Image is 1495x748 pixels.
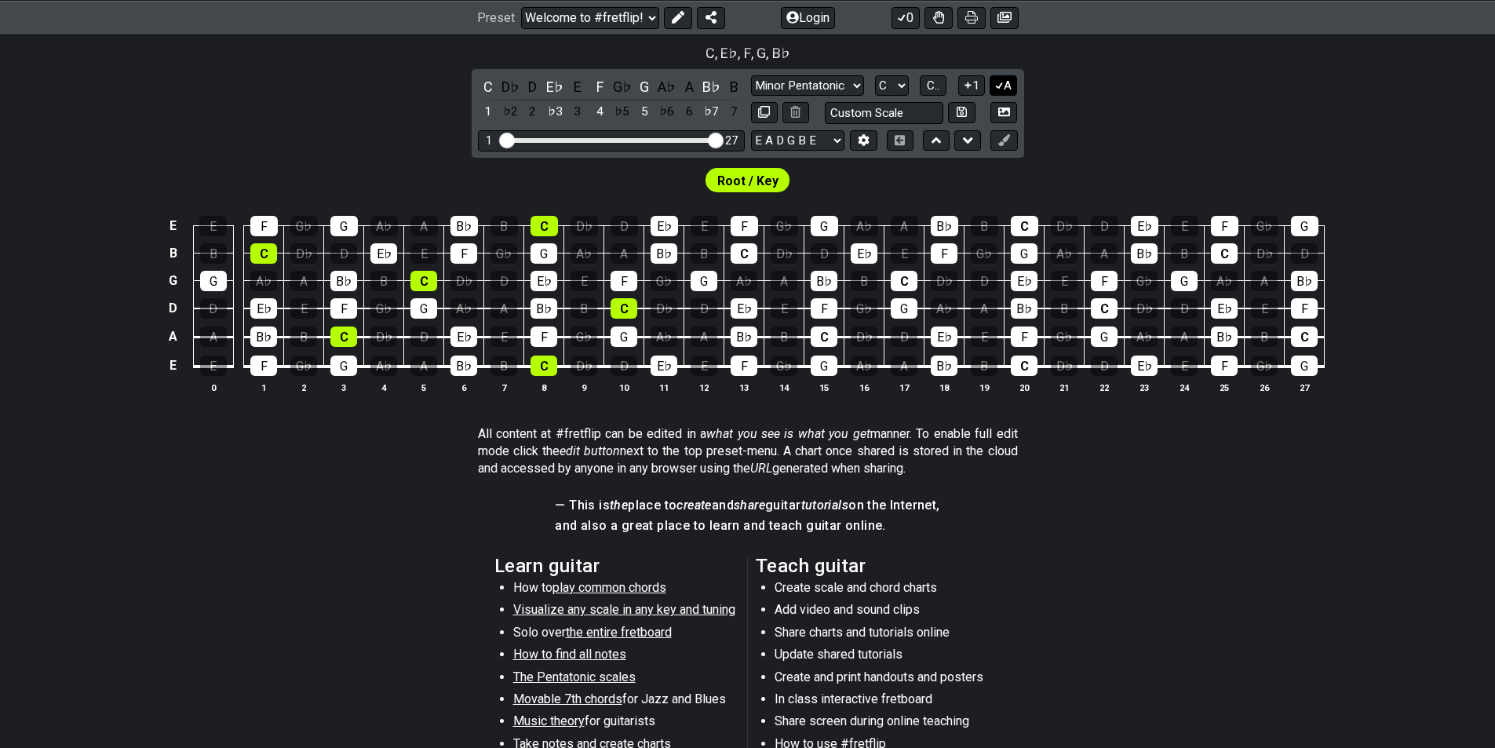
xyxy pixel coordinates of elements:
[990,75,1017,97] button: A
[450,243,477,264] div: F
[1051,243,1077,264] div: A♭
[698,39,797,64] section: Scale pitch classes
[410,243,437,264] div: E
[651,298,677,319] div: D♭
[756,557,1001,575] h2: Teach guitar
[990,6,1019,28] button: Create image
[1171,298,1198,319] div: D
[524,379,564,396] th: 8
[513,602,735,617] span: Visualize any scale in any key and tuning
[782,102,809,123] button: Delete
[589,101,610,122] div: toggle scale degree
[450,298,477,319] div: A♭
[370,271,397,291] div: B
[250,356,277,376] div: F
[1291,243,1318,264] div: D
[1251,327,1278,347] div: B
[531,327,557,347] div: F
[657,76,677,97] div: toggle pitch class
[971,327,997,347] div: E
[566,625,672,640] span: the entire fretboard
[490,216,518,236] div: B
[772,42,790,64] span: B♭
[477,10,515,25] span: Preset
[775,713,998,735] li: Share screen during online teaching
[1045,379,1085,396] th: 21
[523,101,543,122] div: toggle scale degree
[1131,298,1158,319] div: D♭
[404,379,444,396] th: 5
[811,271,837,291] div: B♭
[964,379,1005,396] th: 19
[1211,298,1238,319] div: E♭
[1005,379,1045,396] th: 20
[766,42,772,64] span: ,
[1051,356,1077,376] div: D♭
[410,271,437,291] div: C
[284,379,324,396] th: 2
[513,713,585,728] span: Music theory
[410,216,438,236] div: A
[751,42,757,64] span: ,
[971,243,997,264] div: G♭
[531,271,557,291] div: E♭
[567,101,588,122] div: toggle scale degree
[702,101,722,122] div: toggle scale degree
[484,379,524,396] th: 7
[330,327,357,347] div: C
[731,243,757,264] div: C
[164,239,183,267] td: B
[1131,243,1158,264] div: B♭
[781,6,835,28] button: Login
[250,327,277,347] div: B♭
[664,6,692,28] button: Edit Preset
[330,216,358,236] div: G
[971,356,997,376] div: B
[200,298,227,319] div: D
[244,379,284,396] th: 1
[500,101,520,122] div: toggle scale degree
[513,691,622,706] span: Movable 7th chords
[486,134,492,148] div: 1
[1291,271,1318,291] div: B♭
[891,327,917,347] div: D
[611,327,637,347] div: G
[775,691,998,713] li: In class interactive fretboard
[290,243,317,264] div: D♭
[164,294,183,323] td: D
[924,6,953,28] button: Toggle Dexterity for all fretkits
[644,379,684,396] th: 11
[891,298,917,319] div: G
[1251,216,1278,236] div: G♭
[164,212,183,239] td: E
[691,243,717,264] div: B
[811,216,838,236] div: G
[589,76,610,97] div: toggle pitch class
[1245,379,1285,396] th: 26
[957,6,986,28] button: Print
[513,647,626,662] span: How to find all notes
[200,327,227,347] div: A
[199,216,227,236] div: E
[1085,379,1125,396] th: 22
[634,76,655,97] div: toggle pitch class
[971,271,997,291] div: D
[657,101,677,122] div: toggle scale degree
[1011,243,1037,264] div: G
[775,624,998,646] li: Share charts and tutorials online
[1171,243,1198,264] div: B
[370,216,398,236] div: A♭
[731,298,757,319] div: E♭
[571,356,597,376] div: D♭
[731,216,758,236] div: F
[651,271,677,291] div: G♭
[164,322,183,351] td: A
[200,243,227,264] div: B
[545,76,565,97] div: toggle pitch class
[555,517,939,535] h4: and also a great place to learn and teach guitar online.
[478,101,498,122] div: toggle scale degree
[702,76,722,97] div: toggle pitch class
[1131,216,1158,236] div: E♭
[1051,216,1078,236] div: D♭
[676,498,711,513] em: create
